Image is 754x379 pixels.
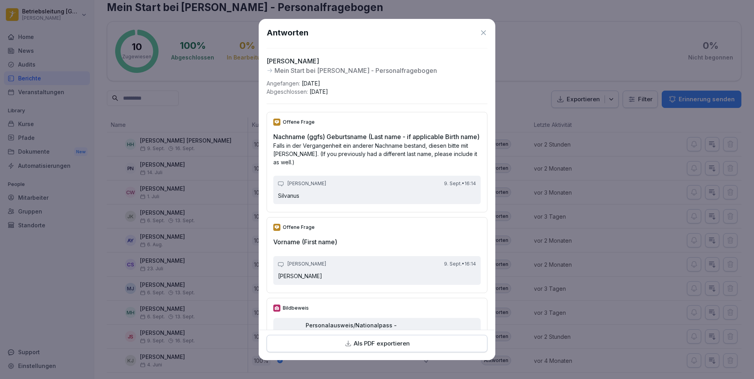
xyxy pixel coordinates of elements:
[310,88,328,95] span: [DATE]
[273,132,481,141] h2: Nachname (ggfs) Geburtsname (Last name - if applicable Birth name)
[306,321,431,346] h2: Personalausweis/Nationalpass - alternativ Reisepass (National Passport - alternatively Emergency ...
[273,237,481,247] h2: Vorname (First name)
[273,141,481,166] p: Falls in der Vergangenheit ein anderer Nachname bestand, diesen bitte mit [PERSON_NAME]. (If you ...
[278,192,476,200] p: Silvanus
[278,272,476,280] p: [PERSON_NAME]
[267,79,328,87] p: Angefangen :
[444,261,476,268] p: 9. Sept. • 16:14
[267,334,487,352] button: Als PDF exportieren
[444,180,476,187] p: 9. Sept. • 16:14
[276,321,300,353] img: uxcp9keu5s84fzkcn58axm7i.png
[267,56,437,66] p: [PERSON_NAME]
[267,27,308,39] h1: Antworten
[267,87,328,96] p: Abgeschlossen :
[287,180,326,187] p: [PERSON_NAME]
[283,305,309,312] p: Bildbeweis
[274,66,437,75] p: Mein Start bei [PERSON_NAME] - Personalfragebogen
[354,339,410,348] p: Als PDF exportieren
[302,80,320,87] span: [DATE]
[283,224,315,231] p: Offene Frage
[287,261,326,268] p: [PERSON_NAME]
[283,119,315,126] p: Offene Frage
